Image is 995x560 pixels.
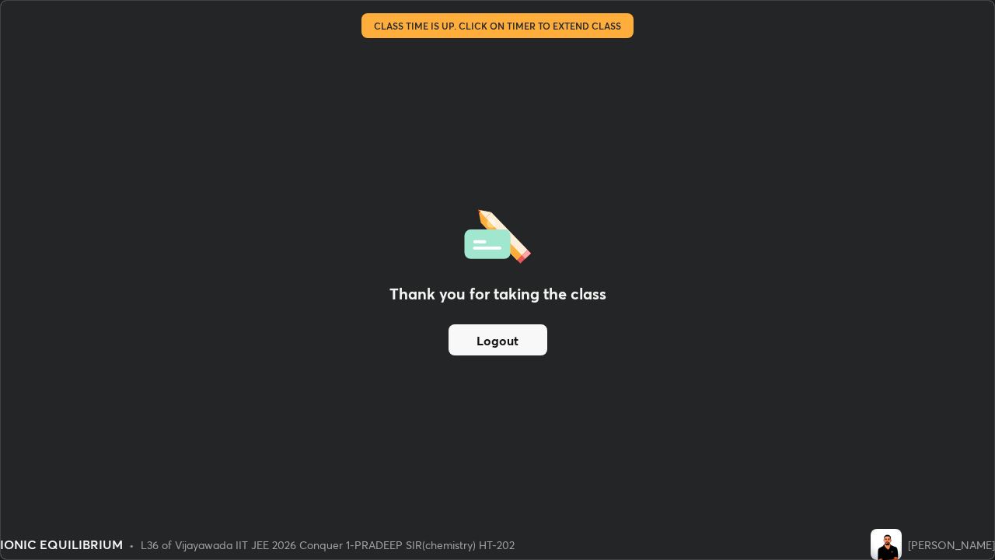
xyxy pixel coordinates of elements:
div: [PERSON_NAME] [908,537,995,553]
button: Logout [449,324,547,355]
div: • [129,537,134,553]
h2: Thank you for taking the class [389,282,606,306]
img: 54072f0133da479b845f84151e36f6ec.jpg [871,529,902,560]
div: L36 of Vijayawada IIT JEE 2026 Conquer 1-PRADEEP SIR(chemistry) HT-202 [141,537,515,553]
img: offlineFeedback.1438e8b3.svg [464,205,531,264]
